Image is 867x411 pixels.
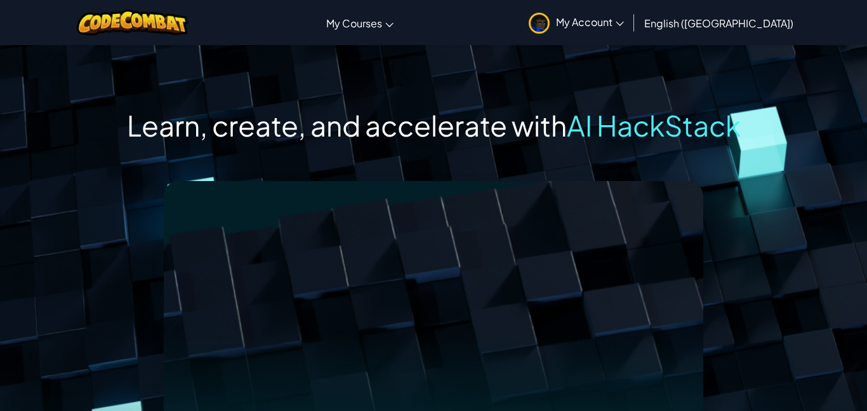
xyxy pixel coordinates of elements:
[326,17,382,30] span: My Courses
[567,107,741,143] span: AI HackStack
[644,17,793,30] span: English ([GEOGRAPHIC_DATA])
[529,13,550,34] img: avatar
[556,15,624,29] span: My Account
[127,107,567,143] span: Learn, create, and accelerate with
[522,3,630,43] a: My Account
[638,6,800,40] a: English ([GEOGRAPHIC_DATA])
[320,6,400,40] a: My Courses
[77,10,188,36] img: CodeCombat logo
